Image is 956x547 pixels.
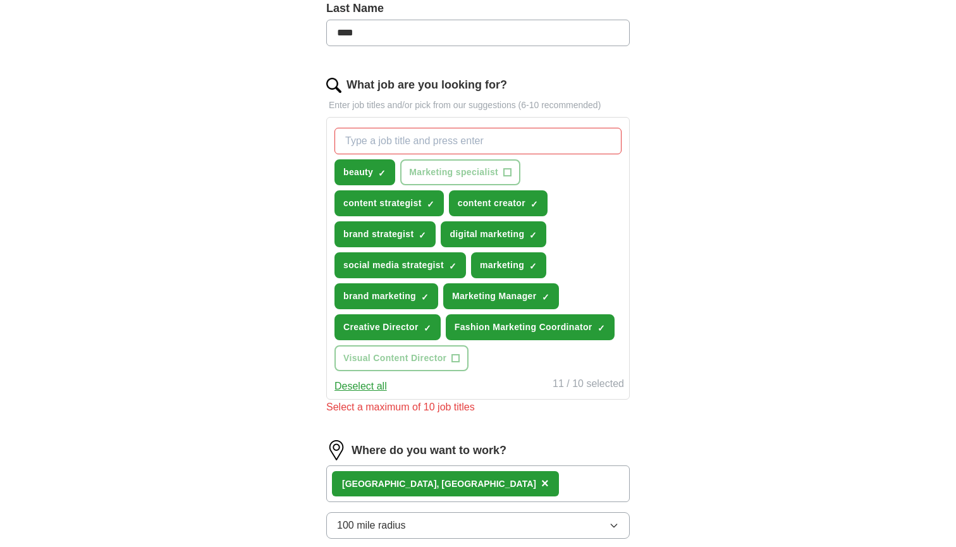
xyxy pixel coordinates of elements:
button: content creator✓ [449,190,548,216]
span: ✓ [542,292,549,302]
div: Select a maximum of 10 job titles [326,400,630,415]
button: 100 mile radius [326,512,630,539]
span: ✓ [597,323,605,333]
span: content creator [458,197,525,210]
button: Visual Content Director [334,345,469,371]
span: ✓ [530,199,538,209]
label: What job are you looking for? [346,77,507,94]
span: × [541,476,549,490]
span: digital marketing [450,228,524,241]
span: beauty [343,166,373,179]
span: Marketing specialist [409,166,498,179]
span: ✓ [419,230,426,240]
button: brand strategist✓ [334,221,436,247]
button: marketing✓ [471,252,546,278]
span: Fashion Marketing Coordinator [455,321,592,334]
button: social media strategist✓ [334,252,466,278]
span: ✓ [378,168,386,178]
span: social media strategist [343,259,444,272]
div: [GEOGRAPHIC_DATA], [GEOGRAPHIC_DATA] [342,477,536,491]
span: ✓ [449,261,457,271]
span: Visual Content Director [343,352,446,365]
span: content strategist [343,197,422,210]
span: ✓ [529,261,537,271]
span: ✓ [427,199,434,209]
span: ✓ [421,292,429,302]
button: Creative Director✓ [334,314,441,340]
input: Type a job title and press enter [334,128,622,154]
span: ✓ [529,230,537,240]
button: brand marketing✓ [334,283,438,309]
span: ✓ [424,323,431,333]
button: content strategist✓ [334,190,444,216]
span: marketing [480,259,524,272]
span: brand strategist [343,228,414,241]
label: Where do you want to work? [352,442,506,459]
span: 100 mile radius [337,518,406,533]
img: search.png [326,78,341,93]
button: digital marketing✓ [441,221,546,247]
button: Marketing specialist [400,159,520,185]
button: Marketing Manager✓ [443,283,559,309]
p: Enter job titles and/or pick from our suggestions (6-10 recommended) [326,99,630,112]
img: location.png [326,440,346,460]
span: Marketing Manager [452,290,537,303]
span: brand marketing [343,290,416,303]
button: beauty✓ [334,159,395,185]
button: Fashion Marketing Coordinator✓ [446,314,615,340]
button: Deselect all [334,379,387,394]
button: × [541,474,549,493]
div: 11 / 10 selected [553,376,624,394]
span: Creative Director [343,321,419,334]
